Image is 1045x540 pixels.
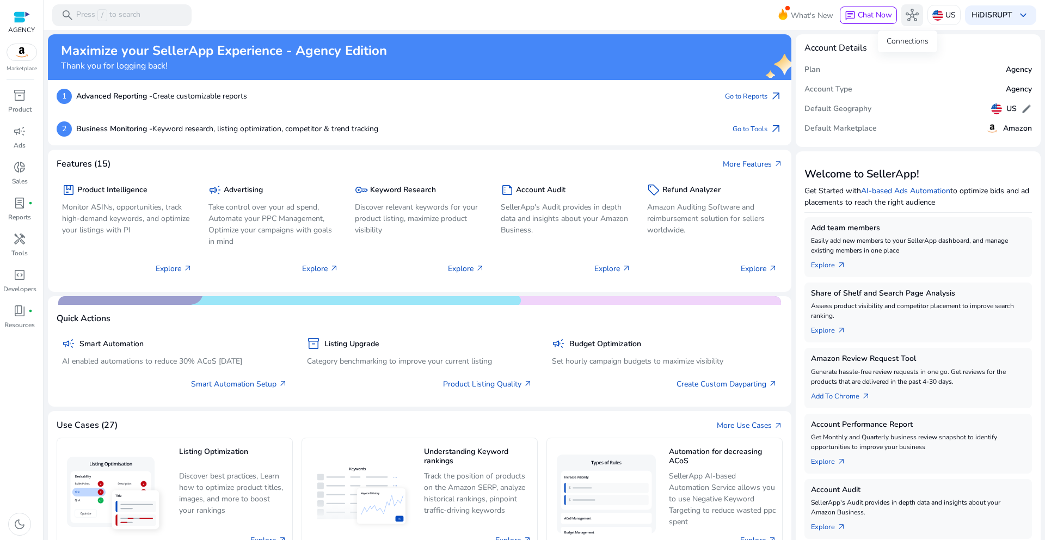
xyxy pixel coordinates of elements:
[424,447,532,467] h5: Understanding Keyword rankings
[858,10,892,20] span: Chat Now
[8,25,35,35] p: AGENCY
[279,379,287,388] span: arrow_outward
[647,201,777,236] p: Amazon Auditing Software and reimbursement solution for sellers worldwide.
[1006,65,1032,75] h5: Agency
[191,378,287,390] a: Smart Automation Setup
[837,523,846,531] span: arrow_outward
[8,212,31,222] p: Reports
[669,447,777,467] h5: Automation for decreasing ACoS
[302,263,339,274] p: Explore
[837,326,846,335] span: arrow_outward
[811,420,1025,429] h5: Account Performance Report
[224,186,263,195] h5: Advertising
[62,201,192,236] p: Monitor ASINs, opportunities, track high-demand keywords, and optimize your listings with PI
[308,459,415,533] img: Understanding Keyword rankings
[501,201,631,236] p: SellerApp's Audit provides in depth data and insights about your Amazon Business.
[76,91,152,101] b: Advanced Reporting -
[307,355,532,367] p: Category benchmarking to improve your current listing
[516,186,565,195] h5: Account Audit
[330,264,339,273] span: arrow_outward
[13,268,26,281] span: code_blocks
[97,9,107,21] span: /
[57,121,72,137] p: 2
[932,10,943,21] img: us.svg
[861,186,950,196] a: AI-based Ads Automation
[840,7,897,24] button: chatChat Now
[622,264,631,273] span: arrow_outward
[669,470,777,527] p: SellerApp AI-based Automation Service allows you to use Negative Keyword Targeting to reduce wast...
[811,452,855,467] a: Explorearrow_outward
[804,185,1032,208] p: Get Started with to optimize bids and ad placements to reach the right audience
[62,183,75,197] span: package
[324,340,379,349] h5: Listing Upgrade
[945,5,956,24] p: US
[62,337,75,350] span: campaign
[845,10,856,21] span: chat
[1021,103,1032,114] span: edit
[4,320,35,330] p: Resources
[11,248,28,258] p: Tools
[355,201,485,236] p: Discover relevant keywords for your product listing, maximize product visibility
[76,123,378,134] p: Keyword research, listing optimization, competitor & trend tracking
[76,90,247,102] p: Create customizable reports
[552,355,777,367] p: Set hourly campaign budgets to maximize visibility
[906,9,919,22] span: hub
[57,89,72,104] p: 1
[13,125,26,138] span: campaign
[524,379,532,388] span: arrow_outward
[811,517,855,532] a: Explorearrow_outward
[991,103,1002,114] img: us.svg
[179,470,287,517] p: Discover best practices, Learn how to optimize product titles, images, and more to boost your ran...
[61,61,387,71] h4: Thank you for logging back!
[837,457,846,466] span: arrow_outward
[811,386,879,402] a: Add To Chrome
[804,65,820,75] h5: Plan
[811,354,1025,364] h5: Amazon Review Request Tool
[12,176,28,186] p: Sales
[57,159,110,169] h4: Features (15)
[647,183,660,197] span: sell
[811,367,1025,386] p: Generate hassle-free review requests in one go. Get reviews for the products that are delivered i...
[76,124,152,134] b: Business Monitoring -
[733,121,783,137] a: Go to Toolsarrow_outward
[370,186,436,195] h5: Keyword Research
[13,197,26,210] span: lab_profile
[791,6,833,25] span: What's New
[769,264,777,273] span: arrow_outward
[1006,85,1032,94] h5: Agency
[979,10,1012,20] b: DISRUPT
[811,321,855,336] a: Explorearrow_outward
[725,89,783,104] a: Go to Reportsarrow_outward
[7,44,36,60] img: amazon.svg
[1003,124,1032,133] h5: Amazon
[79,340,144,349] h5: Smart Automation
[811,301,1025,321] p: Assess product visibility and competitor placement to improve search ranking.
[774,421,783,430] span: arrow_outward
[770,90,783,103] span: arrow_outward
[179,447,287,467] h5: Listing Optimization
[448,263,484,274] p: Explore
[443,378,532,390] a: Product Listing Quality
[723,158,783,170] a: More Featuresarrow_outward
[61,43,387,59] h2: Maximize your SellerApp Experience - Agency Edition
[77,186,147,195] h5: Product Intelligence
[156,263,192,274] p: Explore
[208,201,339,247] p: Take control over your ad spend, Automate your PPC Management, Optimize your campaigns with goals...
[57,420,118,431] h4: Use Cases (27)
[811,289,1025,298] h5: Share of Shelf and Search Page Analysis
[717,420,783,431] a: More Use Casesarrow_outward
[61,9,74,22] span: search
[662,186,721,195] h5: Refund Analyzer
[552,337,565,350] span: campaign
[837,261,846,269] span: arrow_outward
[774,159,783,168] span: arrow_outward
[3,284,36,294] p: Developers
[28,309,33,313] span: fiber_manual_record
[7,65,37,73] p: Marketplace
[57,314,110,324] h4: Quick Actions
[1006,105,1017,114] h5: US
[878,30,937,52] div: Connections
[28,201,33,205] span: fiber_manual_record
[811,486,1025,495] h5: Account Audit
[804,124,877,133] h5: Default Marketplace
